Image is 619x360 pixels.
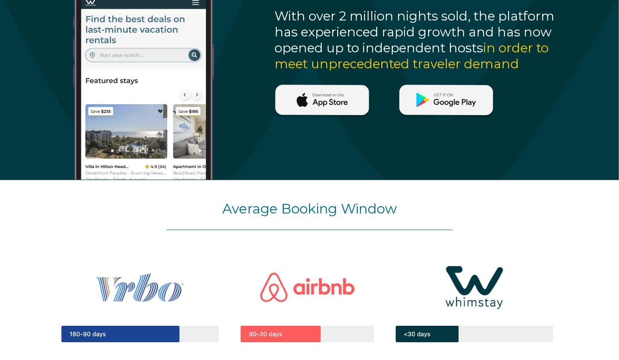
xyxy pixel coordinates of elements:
[275,40,549,71] span: in order to meet unprecedented traveler demand
[275,8,554,71] span: With over 2 million nights sold, the platform has experienced rapid growth and has now opened up ...
[272,83,372,118] img: IOS App Store 3
[396,83,496,118] img: Google Play store 3
[222,200,397,217] span: Average Booking Window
